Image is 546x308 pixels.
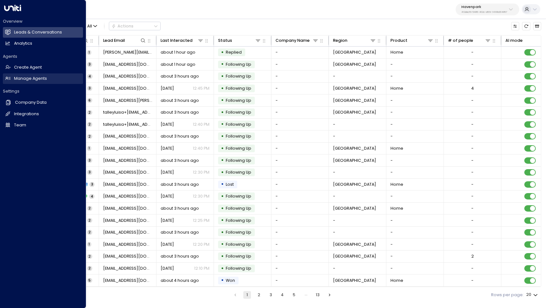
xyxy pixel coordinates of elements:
[87,146,91,151] span: 1
[471,98,474,103] div: -
[103,37,147,44] div: Lead Email
[314,291,322,299] button: Go to page 13
[226,278,235,283] span: Won
[386,119,444,131] td: -
[161,242,174,247] span: Yesterday
[109,22,161,30] button: Actions
[271,47,329,58] td: -
[386,59,444,71] td: -
[386,191,444,202] td: -
[161,193,174,199] span: Yesterday
[391,37,407,44] div: Product
[271,83,329,94] td: -
[103,266,152,271] span: mztanisha1226@gmail.com
[221,131,224,141] div: •
[3,62,83,73] a: Create Agent
[87,50,91,55] span: 1
[471,253,474,259] div: 2
[226,266,251,271] span: Following Up
[221,228,224,237] div: •
[226,229,251,235] span: Following Up
[3,73,83,84] a: Manage Agents
[333,98,376,103] span: Clinton Township
[193,146,209,151] p: 12:40 PM
[161,253,199,259] span: about 3 hours ago
[87,122,92,127] span: 2
[471,158,474,163] div: -
[221,215,224,225] div: •
[221,275,224,285] div: •
[87,230,92,235] span: 2
[226,182,234,187] span: Lost
[161,146,174,151] span: Yesterday
[87,206,92,211] span: 2
[103,169,152,175] span: affankhan5352@gmail.com
[226,146,251,151] span: Following Up
[271,154,329,166] td: -
[471,278,474,283] div: -
[193,242,209,247] p: 12:20 PM
[333,158,376,163] span: Clinton Township
[448,37,473,44] div: # of people
[103,206,152,211] span: lilshells0912@yahoo.com
[461,11,507,13] p: 413dacf9-5485-402c-a519-14108c614857
[329,71,386,82] td: -
[87,24,92,28] span: All
[271,94,329,106] td: -
[161,122,174,127] span: Oct 07, 2025
[326,291,333,299] button: Go to next page
[89,182,95,187] span: 3
[448,37,491,44] div: # of people
[391,278,403,283] span: Home
[103,229,152,235] span: cutreracecilia+rve@gmail.com
[221,95,224,105] div: •
[302,291,310,299] div: …
[87,86,92,91] span: 3
[193,218,209,223] p: 12:25 PM
[329,263,386,274] td: -
[161,62,195,67] span: about 1 hour ago
[226,73,251,79] span: Following Up
[226,169,251,175] span: Following Up
[271,203,329,214] td: -
[221,71,224,81] div: •
[278,291,286,299] button: Go to page 4
[87,218,92,223] span: 2
[221,144,224,154] div: •
[161,266,174,271] span: Oct 07, 2025
[3,109,83,119] a: Integrations
[391,37,434,44] div: Product
[386,131,444,142] td: -
[103,49,152,55] span: arianad@att.net
[89,194,95,199] span: 4
[3,27,83,38] a: Leads & Conversations
[161,278,199,283] span: about 4 hours ago
[14,76,47,82] h2: Manage Agents
[221,119,224,129] div: •
[471,109,474,115] div: -
[471,193,474,199] div: -
[194,266,209,271] p: 12:10 PM
[386,238,444,250] td: -
[221,192,224,201] div: •
[386,107,444,118] td: -
[533,22,541,30] button: Archived Leads
[87,170,92,175] span: 3
[161,158,199,163] span: about 3 hours ago
[3,88,83,94] h2: Settings
[391,182,403,187] span: Home
[271,214,329,226] td: -
[271,107,329,118] td: -
[526,290,539,299] div: 20
[391,146,403,151] span: Home
[329,227,386,238] td: -
[491,292,524,298] label: Rows per page:
[221,179,224,189] div: •
[161,86,174,91] span: Yesterday
[386,154,444,166] td: -
[87,98,92,103] span: 6
[87,62,92,67] span: 3
[226,242,251,247] span: Following Up
[87,158,92,163] span: 3
[87,110,92,115] span: 2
